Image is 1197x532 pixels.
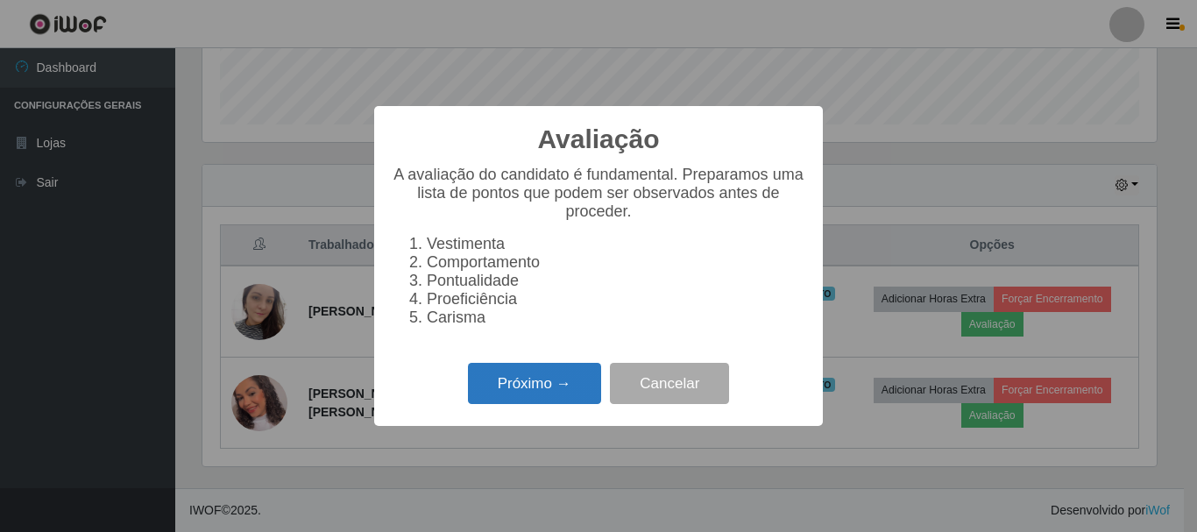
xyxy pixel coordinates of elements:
p: A avaliação do candidato é fundamental. Preparamos uma lista de pontos que podem ser observados a... [392,166,805,221]
li: Proeficiência [427,290,805,309]
li: Carisma [427,309,805,327]
li: Vestimenta [427,235,805,253]
li: Comportamento [427,253,805,272]
button: Próximo → [468,363,601,404]
h2: Avaliação [538,124,660,155]
li: Pontualidade [427,272,805,290]
button: Cancelar [610,363,729,404]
